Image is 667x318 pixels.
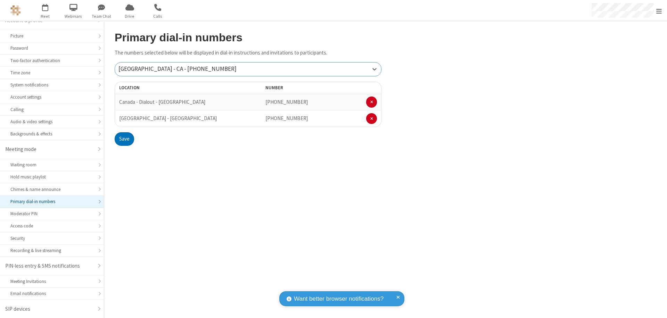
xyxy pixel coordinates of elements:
[5,305,93,313] div: SIP devices
[10,131,93,137] div: Backgrounds & effects
[265,115,308,122] span: [PHONE_NUMBER]
[10,198,93,205] div: Primary dial-in numbers
[10,82,93,88] div: System notifications
[261,82,381,94] th: Number
[10,5,21,16] img: QA Selenium DO NOT DELETE OR CHANGE
[10,186,93,193] div: Chimes & name announce
[115,132,134,146] button: Save
[10,94,93,100] div: Account settings
[10,161,93,168] div: Waiting room
[10,57,93,64] div: Two-factor authentication
[10,247,93,254] div: Recording & live streaming
[10,278,93,285] div: Meeting Invitations
[650,300,662,313] iframe: Chat
[115,49,381,57] p: The numbers selected below will be displayed in dial-in instructions and invitations to participa...
[10,33,93,39] div: Picture
[5,262,93,270] div: PIN-less entry & SMS notifications
[60,13,87,19] span: Webinars
[10,118,93,125] div: Audio & video settings
[10,235,93,242] div: Security
[10,290,93,297] div: Email notifications
[117,13,143,19] span: Drive
[265,99,308,105] span: [PHONE_NUMBER]
[10,223,93,229] div: Access code
[145,13,171,19] span: Calls
[10,106,93,113] div: Calling
[10,210,93,217] div: Moderator PIN
[118,65,237,73] span: [GEOGRAPHIC_DATA] - CA - [PHONE_NUMBER]
[115,82,221,94] th: Location
[115,94,221,110] td: Canada - Dialout - [GEOGRAPHIC_DATA]
[32,13,58,19] span: Meet
[294,294,384,303] span: Want better browser notifications?
[115,110,221,127] td: [GEOGRAPHIC_DATA] - [GEOGRAPHIC_DATA]
[89,13,115,19] span: Team Chat
[115,32,381,44] h2: Primary dial-in numbers
[10,69,93,76] div: Time zone
[5,145,93,153] div: Meeting mode
[10,45,93,51] div: Password
[10,174,93,180] div: Hold music playlist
